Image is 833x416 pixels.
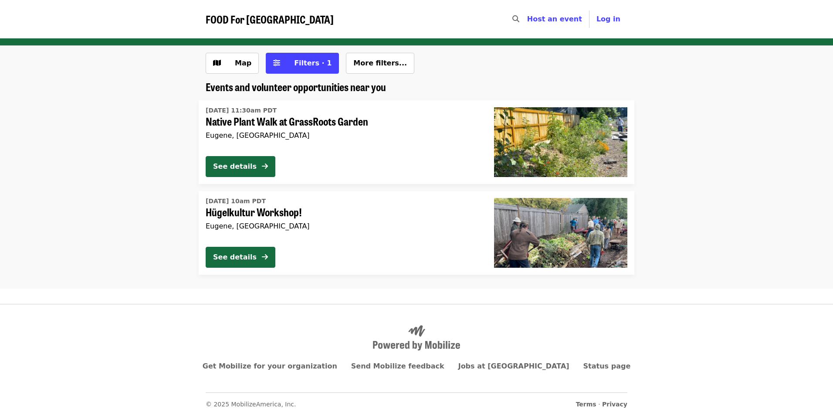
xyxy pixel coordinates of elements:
[235,59,251,67] span: Map
[525,9,532,30] input: Search
[206,79,386,94] span: Events and volunteer opportunities near you
[213,59,221,67] i: map icon
[206,13,334,26] a: FOOD For [GEOGRAPHIC_DATA]
[213,252,257,263] div: See details
[512,15,519,23] i: search icon
[351,362,444,370] a: Send Mobilize feedback
[206,361,627,372] nav: Primary footer navigation
[262,162,268,170] i: arrow-right icon
[206,247,275,268] button: See details
[206,156,275,177] button: See details
[213,161,257,172] div: See details
[206,106,277,115] time: [DATE] 11:30am PDT
[206,115,480,128] span: Native Plant Walk at GrassRoots Garden
[583,362,631,370] a: Status page
[373,325,460,351] img: Powered by Mobilize
[266,53,339,74] button: Filters (1 selected)
[206,131,480,140] div: Eugene, [GEOGRAPHIC_DATA]
[273,59,280,67] i: sliders-h icon
[206,197,266,206] time: [DATE] 10am PDT
[262,253,268,261] i: arrow-right icon
[589,10,627,28] button: Log in
[206,206,480,218] span: Hügelkultur Workshop!
[494,198,627,268] img: Hügelkultur Workshop! organized by FOOD For Lane County
[206,222,480,230] div: Eugene, [GEOGRAPHIC_DATA]
[206,401,296,408] span: © 2025 MobilizeAmerica, Inc.
[596,15,620,23] span: Log in
[353,59,407,67] span: More filters...
[199,100,634,184] a: See details for "Native Plant Walk at GrassRoots Garden"
[494,107,627,177] img: Native Plant Walk at GrassRoots Garden organized by FOOD For Lane County
[206,11,334,27] span: FOOD For [GEOGRAPHIC_DATA]
[458,362,569,370] a: Jobs at [GEOGRAPHIC_DATA]
[203,362,337,370] a: Get Mobilize for your organization
[206,53,259,74] button: Show map view
[576,401,596,408] a: Terms
[199,191,634,275] a: See details for "Hügelkultur Workshop!"
[346,53,414,74] button: More filters...
[576,400,627,409] span: ·
[527,15,582,23] a: Host an event
[294,59,332,67] span: Filters · 1
[206,392,627,409] nav: Secondary footer navigation
[602,401,627,408] a: Privacy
